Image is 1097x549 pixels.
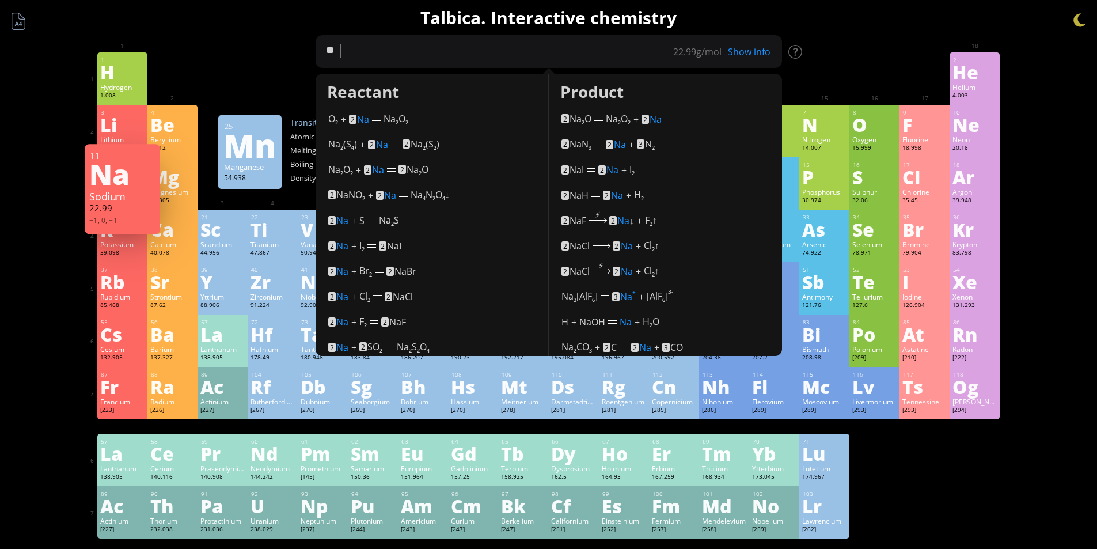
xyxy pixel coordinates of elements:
[250,240,295,249] div: Titanium
[328,112,338,125] span: O
[328,160,537,177] div: +
[369,271,372,278] sub: 2
[328,286,537,304] div: +
[301,249,345,258] div: 50.942
[405,119,408,126] sub: 2
[150,144,195,153] div: 9.012
[952,196,997,206] div: 39.948
[201,319,245,326] div: 57
[852,272,897,291] div: Te
[150,301,195,311] div: 87.62
[802,292,847,301] div: Antimony
[386,267,394,276] mark: 2
[364,165,371,175] mark: 2
[100,240,145,249] div: Potassium
[89,189,155,203] div: Sodium
[151,161,195,169] div: 12
[359,264,372,277] span: Br
[903,214,947,221] div: 35
[350,170,353,177] sub: 2
[561,191,569,200] mark: 2
[351,145,354,152] sub: 4
[561,286,770,304] div: +
[379,241,386,251] mark: 2
[902,249,947,258] div: 79.904
[100,301,145,311] div: 85.468
[393,290,413,303] span: NaCl
[250,301,295,311] div: 91.224
[201,214,245,221] div: 21
[301,214,345,221] div: 23
[349,115,356,124] mark: 2
[88,6,1009,29] h1: Talbica. Interactive chemistry
[151,319,195,326] div: 56
[200,272,245,291] div: Y
[902,135,947,144] div: Fluorine
[561,160,770,177] div: +
[301,319,345,326] div: 73
[655,264,659,277] i: ↑
[902,187,947,196] div: Chlorine
[250,272,295,291] div: Zr
[432,195,435,202] sub: 2
[673,46,722,58] div: g/mol
[589,145,591,152] sub: 3
[953,266,997,274] div: 54
[952,249,997,258] div: 83.798
[328,163,353,176] span: Na O
[903,266,947,274] div: 53
[328,190,336,199] mark: 2
[952,92,997,101] div: 4.003
[852,187,897,196] div: Sulphur
[561,216,569,225] mark: 2
[662,297,665,304] sub: 6
[561,139,569,149] mark: 2
[570,189,589,202] span: NaH
[802,301,847,311] div: 121.76
[953,109,997,116] div: 10
[100,220,145,238] div: K
[328,292,336,301] mark: 2
[336,316,348,328] span: Na
[150,196,195,206] div: 24.305
[150,135,195,144] div: Beryllium
[290,173,348,183] div: Density
[200,240,245,249] div: Scandium
[952,220,997,238] div: Kr
[368,140,375,149] mark: 2
[403,139,410,149] mark: 2
[953,319,997,326] div: 86
[802,135,847,144] div: Nitrogen
[150,240,195,249] div: Calcium
[328,138,357,150] span: Na (S )
[224,173,276,182] div: 54.938
[336,214,348,227] span: Na
[445,188,450,201] i: ↓
[151,214,195,221] div: 20
[852,220,897,238] div: Se
[583,209,612,220] div: ⚡︎
[357,113,369,126] span: Na
[802,187,847,196] div: Phosphorus
[953,56,997,64] div: 2
[85,216,160,234] div: −1, 0, +1
[100,82,145,92] div: Hydrogen
[200,220,245,238] div: Sc
[336,290,348,303] span: Na
[385,292,392,301] mark: 2
[328,317,336,327] mark: 2
[359,239,365,252] span: I
[852,249,897,258] div: 78.971
[100,272,145,291] div: Rb
[803,266,847,274] div: 51
[629,214,634,227] i: ↓
[367,297,370,304] sub: 2
[952,272,997,291] div: Xe
[561,241,569,251] mark: 2
[561,290,598,302] span: Na [AlF ]
[362,246,365,253] sub: 2
[290,145,348,156] div: Melting point
[89,160,155,187] div: Na
[952,135,997,144] div: Neon
[379,214,399,226] span: Na S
